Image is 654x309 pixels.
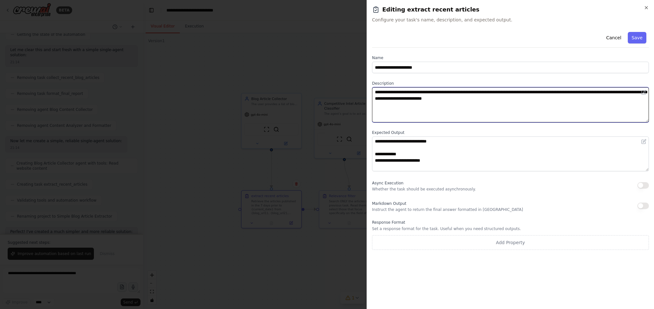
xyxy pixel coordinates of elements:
span: Markdown Output [372,201,406,206]
label: Name [372,55,649,60]
span: Configure your task's name, description, and expected output. [372,17,649,23]
p: Set a response format for the task. Useful when you need structured outputs. [372,226,649,231]
button: Add Property [372,235,649,250]
button: Cancel [602,32,625,43]
button: Save [628,32,646,43]
span: Async Execution [372,181,403,185]
label: Expected Output [372,130,649,135]
label: Description [372,81,649,86]
button: Open in editor [640,89,648,96]
label: Response Format [372,220,649,225]
p: Instruct the agent to return the final answer formatted in [GEOGRAPHIC_DATA] [372,207,523,212]
p: Whether the task should be executed asynchronously. [372,187,476,192]
button: Open in editor [640,138,648,145]
h2: Editing extract recent articles [372,5,649,14]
